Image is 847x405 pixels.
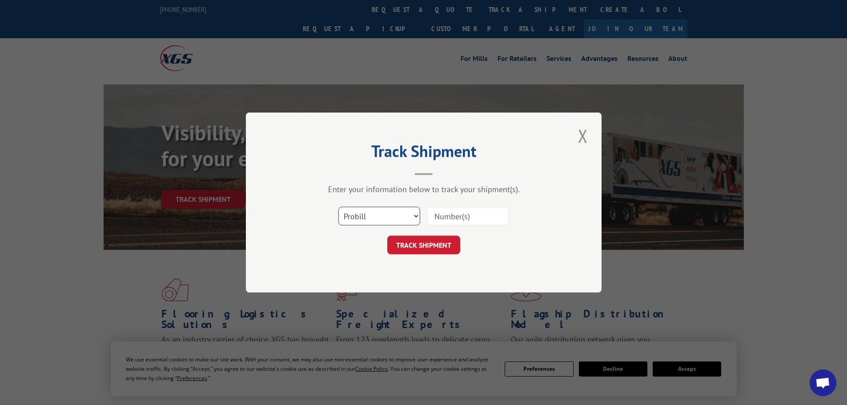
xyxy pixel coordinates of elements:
[387,236,460,254] button: TRACK SHIPMENT
[810,369,836,396] a: Open chat
[290,184,557,194] div: Enter your information below to track your shipment(s).
[575,124,590,148] button: Close modal
[427,207,509,225] input: Number(s)
[290,145,557,162] h2: Track Shipment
